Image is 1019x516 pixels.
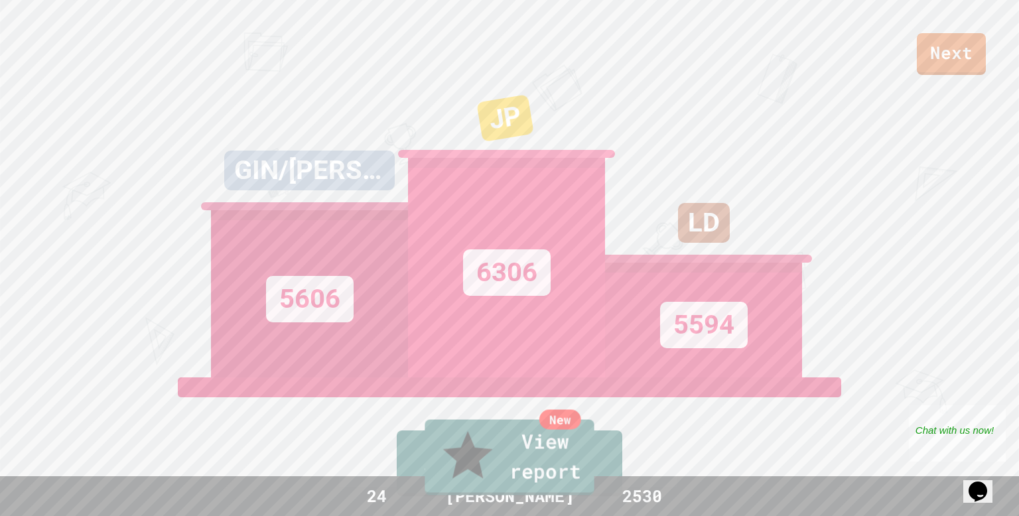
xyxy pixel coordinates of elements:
iframe: chat widget [963,463,1006,503]
div: 5606 [266,276,354,322]
div: 5594 [660,302,748,348]
div: GIN/[PERSON_NAME] [224,151,395,190]
div: LD [678,203,730,243]
a: Next [917,33,986,75]
div: JP [476,94,534,142]
a: View report [425,420,594,495]
div: 6306 [463,249,551,296]
iframe: chat widget [909,405,1006,462]
div: New [539,410,581,430]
